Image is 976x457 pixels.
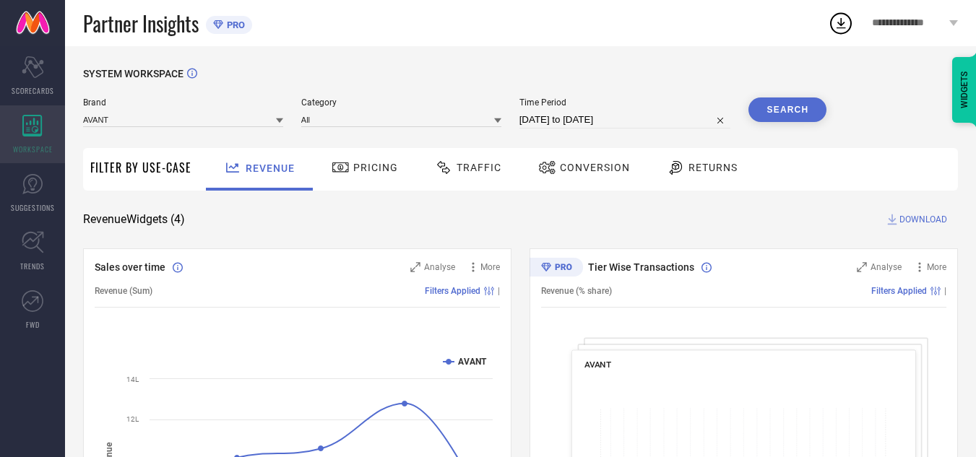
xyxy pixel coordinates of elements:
[83,9,199,38] span: Partner Insights
[83,212,185,227] span: Revenue Widgets ( 4 )
[95,286,152,296] span: Revenue (Sum)
[530,258,583,279] div: Premium
[480,262,500,272] span: More
[458,357,487,367] text: AVANT
[871,286,927,296] span: Filters Applied
[11,202,55,213] span: SUGGESTIONS
[560,162,630,173] span: Conversion
[12,85,54,96] span: SCORECARDS
[90,159,191,176] span: Filter By Use-Case
[584,360,611,370] span: AVANT
[126,375,139,383] text: 14L
[588,261,694,273] span: Tier Wise Transactions
[498,286,500,296] span: |
[899,212,947,227] span: DOWNLOAD
[688,162,738,173] span: Returns
[83,97,283,108] span: Brand
[871,262,902,272] span: Analyse
[519,111,731,129] input: Select time period
[424,262,455,272] span: Analyse
[828,10,854,36] div: Open download list
[857,262,867,272] svg: Zoom
[944,286,946,296] span: |
[541,286,612,296] span: Revenue (% share)
[353,162,398,173] span: Pricing
[301,97,501,108] span: Category
[457,162,501,173] span: Traffic
[410,262,420,272] svg: Zoom
[126,415,139,423] text: 12L
[20,261,45,271] span: TRENDS
[519,97,731,108] span: Time Period
[223,19,245,30] span: PRO
[26,319,40,330] span: FWD
[95,261,165,273] span: Sales over time
[246,162,295,174] span: Revenue
[83,68,183,79] span: SYSTEM WORKSPACE
[13,144,53,154] span: WORKSPACE
[748,97,826,122] button: Search
[425,286,480,296] span: Filters Applied
[927,262,946,272] span: More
